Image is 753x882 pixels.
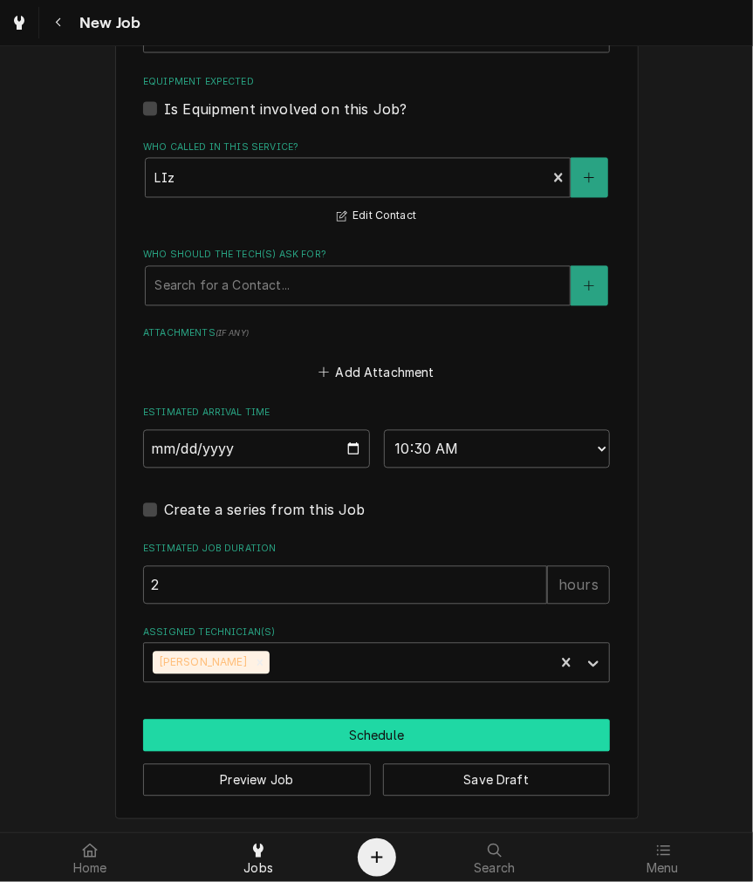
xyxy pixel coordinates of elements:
div: [PERSON_NAME] [153,652,250,674]
span: New Job [74,11,140,35]
button: Create New Contact [571,158,607,198]
label: Who called in this service? [143,141,610,155]
span: Search [474,861,515,875]
label: Equipment Expected [143,75,610,89]
div: Button Group [143,720,610,797]
div: Who should the tech(s) ask for? [143,249,610,305]
label: Estimated Arrival Time [143,407,610,420]
a: Home [7,837,174,879]
button: Add Attachment [316,360,438,385]
button: Create New Contact [571,266,607,306]
div: Button Group Row [143,752,610,797]
span: Jobs [243,861,273,875]
label: Assigned Technician(s) [143,626,610,640]
span: Menu [647,861,679,875]
label: Is Equipment involved on this Job? [164,99,407,120]
div: Remove Damon Rinehart [250,652,270,674]
div: Assigned Technician(s) [143,626,610,683]
label: Attachments [143,327,610,341]
svg: Create New Contact [584,172,594,184]
div: Equipment Expected [143,75,610,120]
div: Attachments [143,327,610,385]
button: Schedule [143,720,610,752]
span: Home [73,861,107,875]
a: Jobs [175,837,342,879]
label: Who should the tech(s) ask for? [143,249,610,263]
button: Navigate back [43,7,74,38]
select: Time Select [384,430,611,468]
a: Go to Jobs [3,7,35,38]
div: Estimated Arrival Time [143,407,610,468]
button: Edit Contact [334,206,419,228]
label: Estimated Job Duration [143,543,610,557]
div: Button Group Row [143,720,610,752]
button: Save Draft [383,764,611,797]
div: hours [547,566,610,605]
label: Create a series from this Job [164,500,366,521]
a: Search [412,837,578,879]
div: Estimated Job Duration [143,543,610,605]
input: Date [143,430,370,468]
button: Create Object [358,838,396,877]
span: ( if any ) [216,329,249,338]
a: Menu [579,837,746,879]
svg: Create New Contact [584,280,594,292]
div: Who called in this service? [143,141,610,228]
button: Preview Job [143,764,371,797]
